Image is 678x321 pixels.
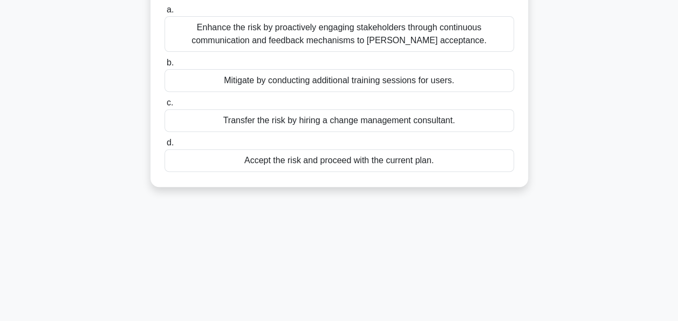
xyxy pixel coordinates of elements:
span: c. [167,98,173,107]
div: Enhance the risk by proactively engaging stakeholders through continuous communication and feedba... [165,16,514,52]
div: Accept the risk and proceed with the current plan. [165,149,514,172]
span: a. [167,5,174,14]
span: d. [167,138,174,147]
div: Mitigate by conducting additional training sessions for users. [165,69,514,92]
div: Transfer the risk by hiring a change management consultant. [165,109,514,132]
span: b. [167,58,174,67]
